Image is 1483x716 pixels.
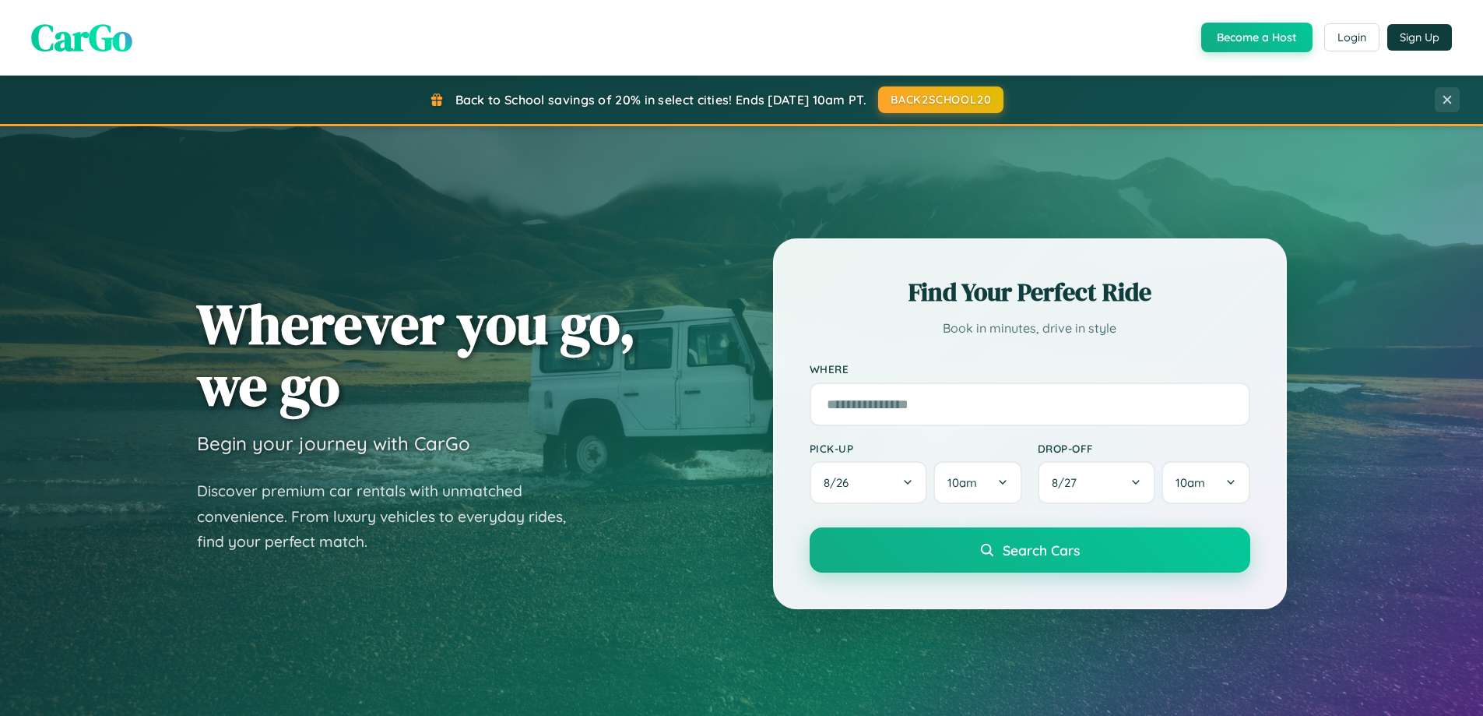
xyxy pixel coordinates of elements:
label: Pick-up [810,442,1022,455]
p: Book in minutes, drive in style [810,317,1250,340]
p: Discover premium car rentals with unmatched convenience. From luxury vehicles to everyday rides, ... [197,478,586,555]
button: 10am [1161,461,1249,504]
button: 8/26 [810,461,928,504]
button: Login [1324,23,1379,51]
label: Drop-off [1038,442,1250,455]
span: 8 / 27 [1052,475,1084,490]
button: Sign Up [1387,24,1452,51]
label: Where [810,363,1250,376]
h2: Find Your Perfect Ride [810,275,1250,309]
span: Search Cars [1003,541,1080,559]
span: Back to School savings of 20% in select cities! Ends [DATE] 10am PT. [455,92,866,108]
button: 10am [933,461,1021,504]
h1: Wherever you go, we go [197,293,636,416]
span: 10am [947,475,977,490]
button: Become a Host [1201,23,1313,52]
button: 8/27 [1038,461,1156,504]
span: CarGo [31,12,132,63]
h3: Begin your journey with CarGo [197,432,470,455]
button: BACK2SCHOOL20 [878,86,1003,113]
span: 8 / 26 [824,475,856,490]
span: 10am [1176,475,1205,490]
button: Search Cars [810,527,1250,573]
